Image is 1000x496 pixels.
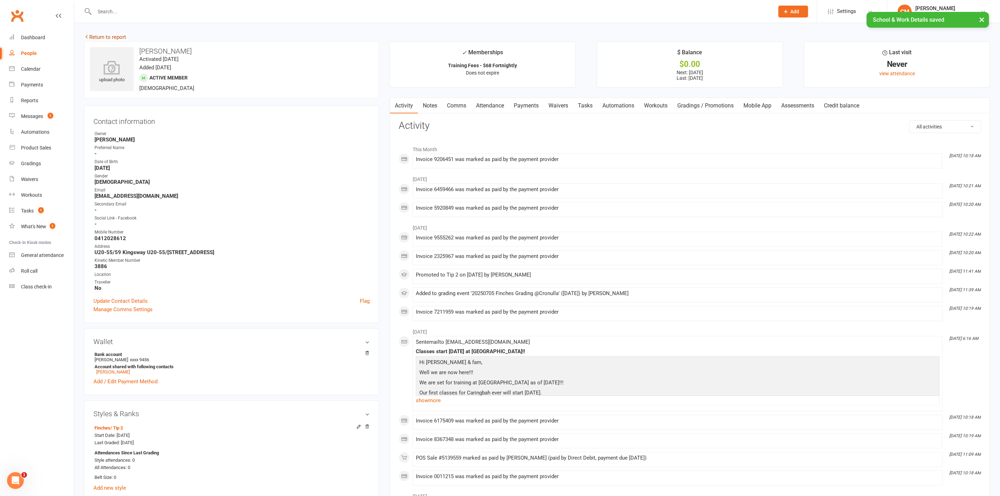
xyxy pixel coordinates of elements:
a: What's New1 [9,219,74,235]
strong: Bank account [95,352,366,357]
li: This Month [399,142,981,153]
a: Activity [390,98,418,114]
a: Reports [9,93,74,109]
span: 1 [21,472,27,478]
span: Last Graded: [DATE] [95,440,134,445]
time: Activated [DATE] [139,56,179,62]
div: Reports [21,98,38,103]
div: Automations [21,129,49,135]
strong: [PERSON_NAME] [95,137,370,143]
strong: Training Fees - $68 Fortnightly [448,63,517,68]
strong: Account shared with following contacts [95,364,366,369]
div: Gradings [21,161,41,166]
a: Automations [597,98,639,114]
i: [DATE] 10:19 AM [949,306,981,311]
i: [DATE] 11:41 AM [949,269,981,274]
div: Invoice 0011215 was marked as paid by the payment provider [416,474,939,480]
span: Start Date: [DATE] [95,433,130,438]
div: POS Sale #5139559 marked as paid by [PERSON_NAME] (paid by Direct Debit, payment due [DATE]) [416,455,939,461]
strong: [EMAIL_ADDRESS][DOMAIN_NAME] [95,193,370,199]
div: Invoice 7211959 was marked as paid by the payment provider [416,309,939,315]
a: Return to report [84,34,126,40]
div: Traveller [95,279,370,286]
span: 1 [38,207,44,213]
div: CM [898,5,912,19]
h3: [PERSON_NAME] [90,47,373,55]
div: Mobile Number [95,229,370,236]
a: Tasks 1 [9,203,74,219]
strong: - [95,151,370,157]
p: Our first classes for Caringbah ever will start [DATE]. [418,389,938,399]
p: Well we are now here!!! [418,368,938,378]
i: [DATE] 10:22 AM [949,232,981,237]
iframe: Intercom live chat [7,472,24,489]
p: We are set for training at [GEOGRAPHIC_DATA] as of [DATE]!!! [418,378,938,389]
span: [DEMOGRAPHIC_DATA] [139,85,194,91]
div: Never [811,61,984,68]
i: [DATE] 10:21 AM [949,183,981,188]
a: Update Contact Details [93,297,148,305]
i: [DATE] 6:16 AM [949,336,978,341]
div: Secondary Email [95,201,370,208]
a: Add new style [93,485,126,491]
div: Owner [95,131,370,137]
div: Payments [21,82,43,88]
div: Invoice 2325967 was marked as paid by the payment provider [416,253,939,259]
div: $ Balance [677,48,702,61]
span: Add [791,9,799,14]
div: Promoted to Tip 2 on [DATE] by [PERSON_NAME] [416,272,939,278]
a: Gradings / Promotions [672,98,739,114]
a: Automations [9,124,74,140]
div: Gender [95,173,370,180]
strong: No [95,285,370,291]
div: $0.00 [603,61,776,68]
a: Manage Comms Settings [93,305,153,314]
div: Kinetic Member Number [95,257,370,264]
button: × [975,12,988,27]
li: [DATE] [399,172,981,183]
a: Waivers [544,98,573,114]
strong: Attendances Since Last Grading [95,449,159,457]
li: [PERSON_NAME] [93,351,370,376]
time: Added [DATE] [139,64,171,71]
strong: 0412028612 [95,235,370,242]
a: Payments [509,98,544,114]
strong: [DEMOGRAPHIC_DATA] [95,179,370,185]
div: Product Sales [21,145,51,151]
li: [DATE] [399,324,981,336]
span: Belt Size: 0 [95,475,116,480]
a: General attendance kiosk mode [9,247,74,263]
div: Waivers [21,176,38,182]
h3: Styles & Ranks [93,410,370,418]
div: Invoice 6459466 was marked as paid by the payment provider [416,187,939,193]
a: Clubworx [8,7,26,25]
button: Add [778,6,808,18]
div: Added to grading event '20250705 Finches Grading @Cronulla' ([DATE]) by [PERSON_NAME] [416,291,939,296]
i: ✓ [462,49,467,56]
i: [DATE] 11:09 AM [949,452,981,457]
h3: Activity [399,120,981,131]
i: [DATE] 10:18 AM [949,470,981,475]
a: Messages 1 [9,109,74,124]
a: Waivers [9,172,74,187]
div: School & Work Details saved [867,12,989,28]
div: Messages [21,113,43,119]
div: Invoice 9555262 was marked as paid by the payment provider [416,235,939,241]
div: Tasks [21,208,34,214]
div: Invoice 9206451 was marked as paid by the payment provider [416,156,939,162]
div: Location [95,271,370,278]
strong: 3886 [95,263,370,270]
div: Email [95,187,370,194]
i: [DATE] 11:39 AM [949,287,981,292]
div: Memberships [462,48,503,61]
strong: [DATE] [95,165,370,171]
div: [PERSON_NAME] [915,5,980,12]
div: Kinetic Martial Arts Caringbah [915,12,980,18]
a: view attendance [879,71,915,76]
a: People [9,46,74,61]
a: [PERSON_NAME] [96,369,130,375]
div: Calendar [21,66,41,72]
input: Search... [92,7,769,16]
span: 1 [48,113,53,119]
a: Workouts [639,98,672,114]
